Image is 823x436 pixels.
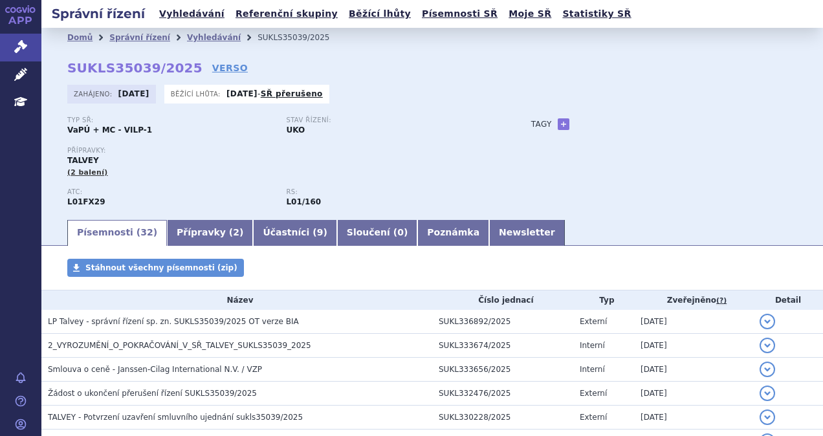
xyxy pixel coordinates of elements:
a: Správní řízení [109,33,170,42]
abbr: (?) [716,296,727,305]
span: LP Talvey - správní řízení sp. zn. SUKLS35039/2025 OT verze BIA [48,317,299,326]
span: 32 [140,227,153,237]
th: Typ [573,290,634,310]
a: Stáhnout všechny písemnosti (zip) [67,259,244,277]
strong: [DATE] [118,89,149,98]
a: Newsletter [489,220,565,246]
button: detail [760,338,775,353]
strong: TALKVETAMAB [67,197,105,206]
a: Běžící lhůty [345,5,415,23]
span: 2_VYROZUMĚNÍ_O_POKRAČOVÁNÍ_V_SŘ_TALVEY_SUKLS35039_2025 [48,341,311,350]
th: Název [41,290,432,310]
h3: Tagy [531,116,552,132]
span: Interní [580,341,605,350]
td: [DATE] [634,358,753,382]
td: [DATE] [634,382,753,406]
td: SUKL330228/2025 [432,406,573,430]
th: Číslo jednací [432,290,573,310]
p: Typ SŘ: [67,116,273,124]
span: Externí [580,317,607,326]
span: Externí [580,389,607,398]
span: TALVEY [67,156,99,165]
span: 9 [317,227,324,237]
span: Běžící lhůta: [171,89,223,99]
a: Písemnosti SŘ [418,5,501,23]
button: detail [760,386,775,401]
a: Písemnosti (32) [67,220,167,246]
button: detail [760,362,775,377]
a: Referenční skupiny [232,5,342,23]
p: ATC: [67,188,273,196]
strong: UKO [286,125,305,135]
td: SUKL333674/2025 [432,334,573,358]
a: + [558,118,569,130]
span: Žádost o ukončení přerušení řízení SUKLS35039/2025 [48,389,257,398]
span: Stáhnout všechny písemnosti (zip) [85,263,237,272]
span: Zahájeno: [74,89,115,99]
span: (2 balení) [67,168,108,177]
td: SUKL332476/2025 [432,382,573,406]
span: 0 [397,227,404,237]
a: Vyhledávání [155,5,228,23]
td: [DATE] [634,406,753,430]
p: RS: [286,188,492,196]
span: Externí [580,413,607,422]
a: VERSO [212,61,248,74]
th: Detail [753,290,823,310]
th: Zveřejněno [634,290,753,310]
span: Interní [580,365,605,374]
a: Vyhledávání [187,33,241,42]
td: SUKL333656/2025 [432,358,573,382]
td: SUKL336892/2025 [432,310,573,334]
strong: monoklonální protilátky a konjugáty protilátka – léčivo [286,197,321,206]
a: SŘ přerušeno [261,89,323,98]
a: Domů [67,33,93,42]
span: Smlouva o ceně - Janssen-Cilag International N.V. / VZP [48,365,262,374]
strong: VaPÚ + MC - VILP-1 [67,125,152,135]
a: Moje SŘ [505,5,555,23]
button: detail [760,409,775,425]
p: Stav řízení: [286,116,492,124]
a: Poznámka [417,220,489,246]
td: [DATE] [634,334,753,358]
li: SUKLS35039/2025 [258,28,346,47]
span: TALVEY - Potvrzení uzavření smluvního ujednání sukls35039/2025 [48,413,303,422]
strong: [DATE] [226,89,258,98]
td: [DATE] [634,310,753,334]
h2: Správní řízení [41,5,155,23]
a: Sloučení (0) [337,220,417,246]
span: 2 [233,227,239,237]
a: Přípravky (2) [167,220,253,246]
a: Statistiky SŘ [558,5,635,23]
button: detail [760,314,775,329]
a: Účastníci (9) [253,220,336,246]
p: Přípravky: [67,147,505,155]
strong: SUKLS35039/2025 [67,60,203,76]
p: - [226,89,323,99]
